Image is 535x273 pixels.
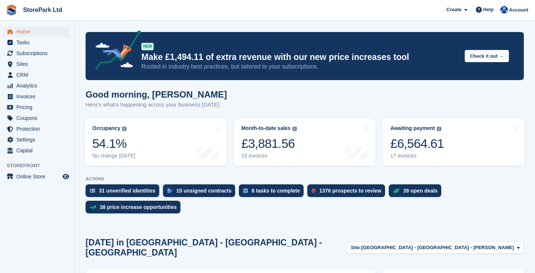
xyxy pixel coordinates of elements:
[16,37,61,48] span: Tasks
[16,113,61,123] span: Coupons
[176,188,232,194] div: 15 unsigned contracts
[500,6,508,13] img: Donna
[393,188,400,193] img: deal-1b604bf984904fb50ccaf53a9ad4b4a5d6e5aea283cecdc64d6e3604feb123c2.svg
[86,89,227,99] h1: Good morning, [PERSON_NAME]
[86,238,347,258] h2: [DATE] in [GEOGRAPHIC_DATA] - [GEOGRAPHIC_DATA] - [GEOGRAPHIC_DATA]
[122,127,126,131] img: icon-info-grey-7440780725fd019a000dd9b08b2336e03edf1995a4989e88bcd33f0948082b44.svg
[483,6,494,13] span: Help
[16,145,61,156] span: Capital
[241,136,297,151] div: £3,881.56
[361,244,514,251] span: [GEOGRAPHIC_DATA] - [GEOGRAPHIC_DATA] - [PERSON_NAME]
[163,184,239,201] a: 15 unsigned contracts
[16,124,61,134] span: Protection
[16,59,61,69] span: Sites
[234,118,376,166] a: Month-to-date sales £3,881.56 15 invoices
[312,188,315,193] img: prospect-51fa495bee0391a8d652442698ab0144808aea92771e9ea1ae160a38d050c398.svg
[92,136,135,151] div: 54.1%
[252,188,300,194] div: 6 tasks to complete
[90,206,96,209] img: price_increase_opportunities-93ffe204e8149a01c8c9dc8f82e8f89637d9d84a8eef4429ea346261dce0b2c0.svg
[4,80,70,91] a: menu
[4,102,70,112] a: menu
[16,102,61,112] span: Pricing
[141,52,459,63] p: Make £1,494.11 of extra revenue with our new price increases tool
[141,43,154,50] div: NEW
[390,125,435,131] div: Awaiting payment
[92,125,120,131] div: Occupancy
[86,201,184,217] a: 38 price increase opportunities
[390,136,444,151] div: £6,564.61
[61,172,70,181] a: Preview store
[90,188,95,193] img: verify_identity-adf6edd0f0f0b5bbfe63781bf79b02c33cf7c696d77639b501bdc392416b5a36.svg
[86,177,524,181] p: ACTIONS
[243,188,248,193] img: task-75834270c22a3079a89374b754ae025e5fb1db73e45f91037f5363f120a921f8.svg
[141,63,459,71] p: Rooted in industry best practices, but tailored to your subscriptions.
[4,91,70,102] a: menu
[20,4,65,16] a: StorePark Ltd
[292,127,297,131] img: icon-info-grey-7440780725fd019a000dd9b08b2336e03edf1995a4989e88bcd33f0948082b44.svg
[241,153,297,159] div: 15 invoices
[167,188,173,193] img: contract_signature_icon-13c848040528278c33f63329250d36e43548de30e8caae1d1a13099fd9432cc5.svg
[89,30,141,73] img: price-adjustments-announcement-icon-8257ccfd72463d97f412b2fc003d46551f7dbcb40ab6d574587a9cd5c0d94...
[16,171,61,182] span: Online Store
[351,244,361,251] span: Site:
[383,118,525,166] a: Awaiting payment £6,564.61 17 invoices
[4,48,70,58] a: menu
[4,59,70,69] a: menu
[86,184,163,201] a: 31 unverified identities
[4,171,70,182] a: menu
[446,6,461,13] span: Create
[307,184,389,201] a: 1376 prospects to review
[509,6,528,14] span: Account
[16,134,61,145] span: Settings
[437,127,441,131] img: icon-info-grey-7440780725fd019a000dd9b08b2336e03edf1995a4989e88bcd33f0948082b44.svg
[16,48,61,58] span: Subscriptions
[403,188,438,194] div: 39 open deals
[319,188,381,194] div: 1376 prospects to review
[92,153,135,159] div: No change [DATE]
[4,145,70,156] a: menu
[7,162,74,169] span: Storefront
[4,113,70,123] a: menu
[4,134,70,145] a: menu
[239,184,307,201] a: 6 tasks to complete
[241,125,291,131] div: Month-to-date sales
[16,26,61,37] span: Home
[389,184,445,201] a: 39 open deals
[85,118,227,166] a: Occupancy 54.1% No change [DATE]
[100,204,177,210] div: 38 price increase opportunities
[16,80,61,91] span: Analytics
[4,124,70,134] a: menu
[86,101,227,109] p: Here's what's happening across your business [DATE]
[99,188,156,194] div: 31 unverified identities
[4,70,70,80] a: menu
[465,50,509,62] button: Check it out →
[390,153,444,159] div: 17 invoices
[4,37,70,48] a: menu
[6,4,17,16] img: stora-icon-8386f47178a22dfd0bd8f6a31ec36ba5ce8667c1dd55bd0f319d3a0aa187defe.svg
[4,26,70,37] a: menu
[347,242,524,254] button: Site: [GEOGRAPHIC_DATA] - [GEOGRAPHIC_DATA] - [PERSON_NAME]
[16,70,61,80] span: CRM
[16,91,61,102] span: Invoices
